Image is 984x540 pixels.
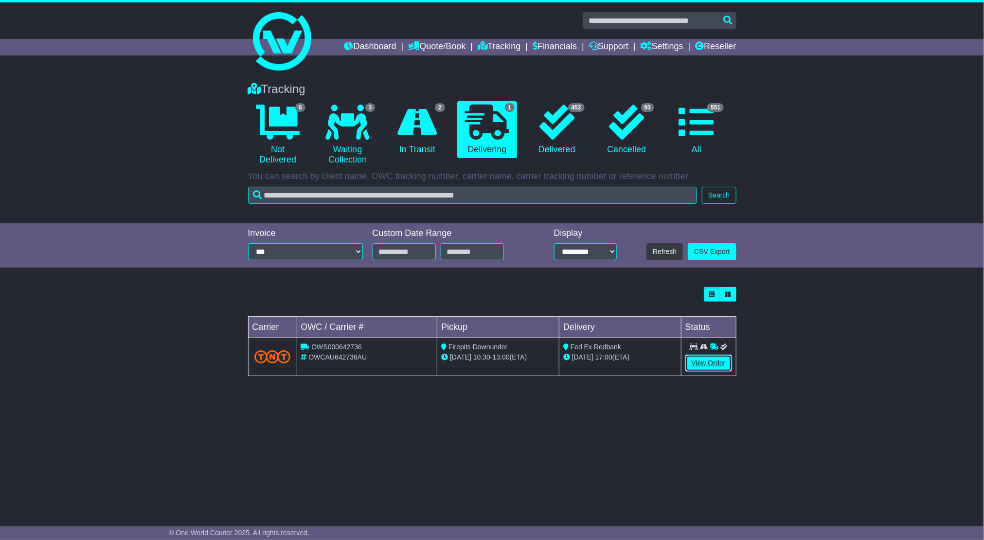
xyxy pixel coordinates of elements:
div: Invoice [248,228,363,239]
button: Refresh [646,243,683,260]
a: 93 Cancelled [597,101,657,159]
a: Tracking [478,39,520,55]
span: 3 [365,103,376,112]
a: Reseller [695,39,736,55]
span: 13:00 [493,353,510,361]
a: 6 Not Delivered [248,101,308,169]
span: 17:00 [595,353,612,361]
div: (ETA) [563,352,677,362]
img: TNT_Domestic.png [254,350,291,363]
a: Support [589,39,628,55]
a: 2 In Transit [387,101,447,159]
a: Financials [533,39,577,55]
span: 2 [435,103,445,112]
a: View Order [685,355,732,372]
span: [DATE] [450,353,471,361]
span: 452 [568,103,585,112]
button: Search [702,187,736,204]
a: CSV Export [688,243,736,260]
span: OWS000642736 [311,343,362,351]
td: OWC / Carrier # [297,317,437,338]
div: Custom Date Range [373,228,529,239]
span: Firepits Downunder [448,343,507,351]
a: Quote/Book [408,39,465,55]
div: Tracking [243,82,741,96]
span: © One World Courier 2025. All rights reserved. [169,529,309,537]
span: Fed Ex Redbank [571,343,621,351]
div: Display [554,228,617,239]
span: 1 [505,103,515,112]
td: Delivery [559,317,681,338]
div: - (ETA) [441,352,555,362]
a: Settings [641,39,683,55]
span: 10:30 [473,353,490,361]
a: 1 Delivering [457,101,517,159]
span: [DATE] [572,353,593,361]
a: 551 All [666,101,726,159]
span: 93 [641,103,654,112]
a: Dashboard [344,39,396,55]
td: Status [681,317,736,338]
span: 6 [295,103,305,112]
span: 551 [707,103,724,112]
p: You can search by client name, OWC tracking number, carrier name, carrier tracking number or refe... [248,171,736,182]
td: Pickup [437,317,559,338]
td: Carrier [248,317,297,338]
span: OWCAU642736AU [308,353,367,361]
a: 3 Waiting Collection [318,101,377,169]
a: 452 Delivered [527,101,587,159]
